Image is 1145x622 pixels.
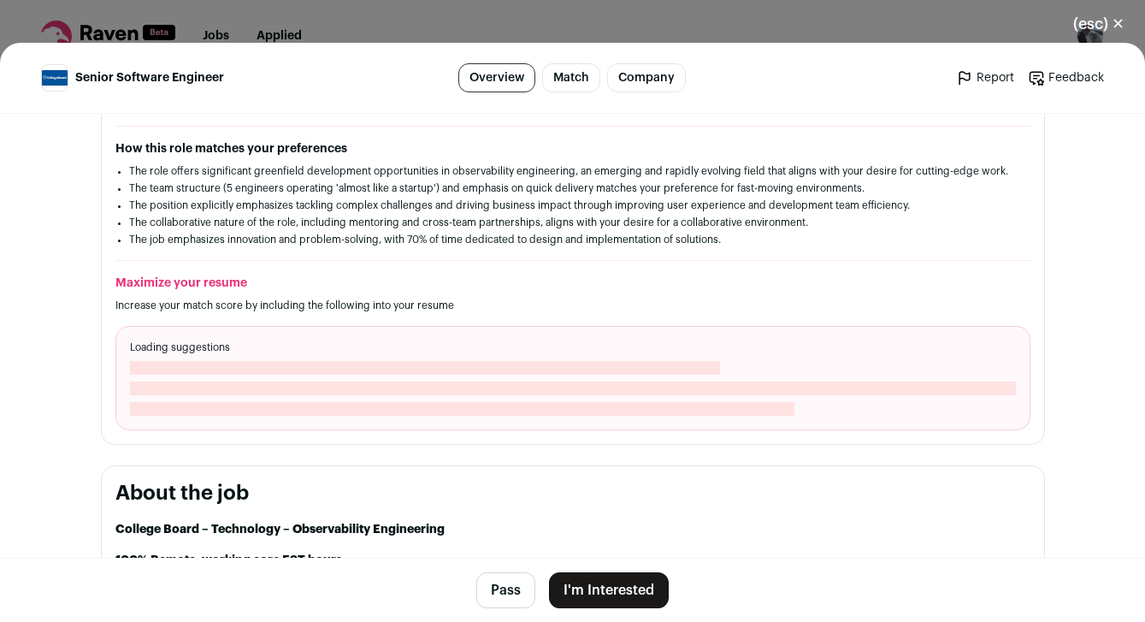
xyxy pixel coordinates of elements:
[1028,69,1104,86] a: Feedback
[115,480,1030,507] h2: About the job
[75,69,224,86] span: Senior Software Engineer
[542,63,600,92] a: Match
[115,275,1030,292] h2: Maximize your resume
[129,164,1017,178] li: The role offers significant greenfield development opportunities in observability engineering, an...
[115,554,342,566] strong: 100% Remote, working core EST hours
[458,63,535,92] a: Overview
[115,299,1030,312] p: Increase your match score by including the following into your resume
[115,326,1030,430] div: Loading suggestions
[129,198,1017,212] li: The position explicitly emphasizes tackling complex challenges and driving business impact throug...
[956,69,1014,86] a: Report
[129,181,1017,195] li: The team structure (5 engineers operating 'almost like a startup') and emphasis on quick delivery...
[115,140,1030,157] h2: How this role matches your preferences
[129,216,1017,229] li: The collaborative nature of the role, including mentoring and cross-team partnerships, aligns wit...
[607,63,686,92] a: Company
[129,233,1017,246] li: The job emphasizes innovation and problem-solving, with 70% of time dedicated to design and imple...
[1053,5,1145,43] button: Close modal
[476,572,535,608] button: Pass
[549,572,669,608] button: I'm Interested
[42,70,68,86] img: cfb52ba93b836423ba4ae497992f271ff790f3b51a850b980c6490f462c3f813.jpg
[115,524,445,536] strong: College Board – Technology – Observability Engineering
